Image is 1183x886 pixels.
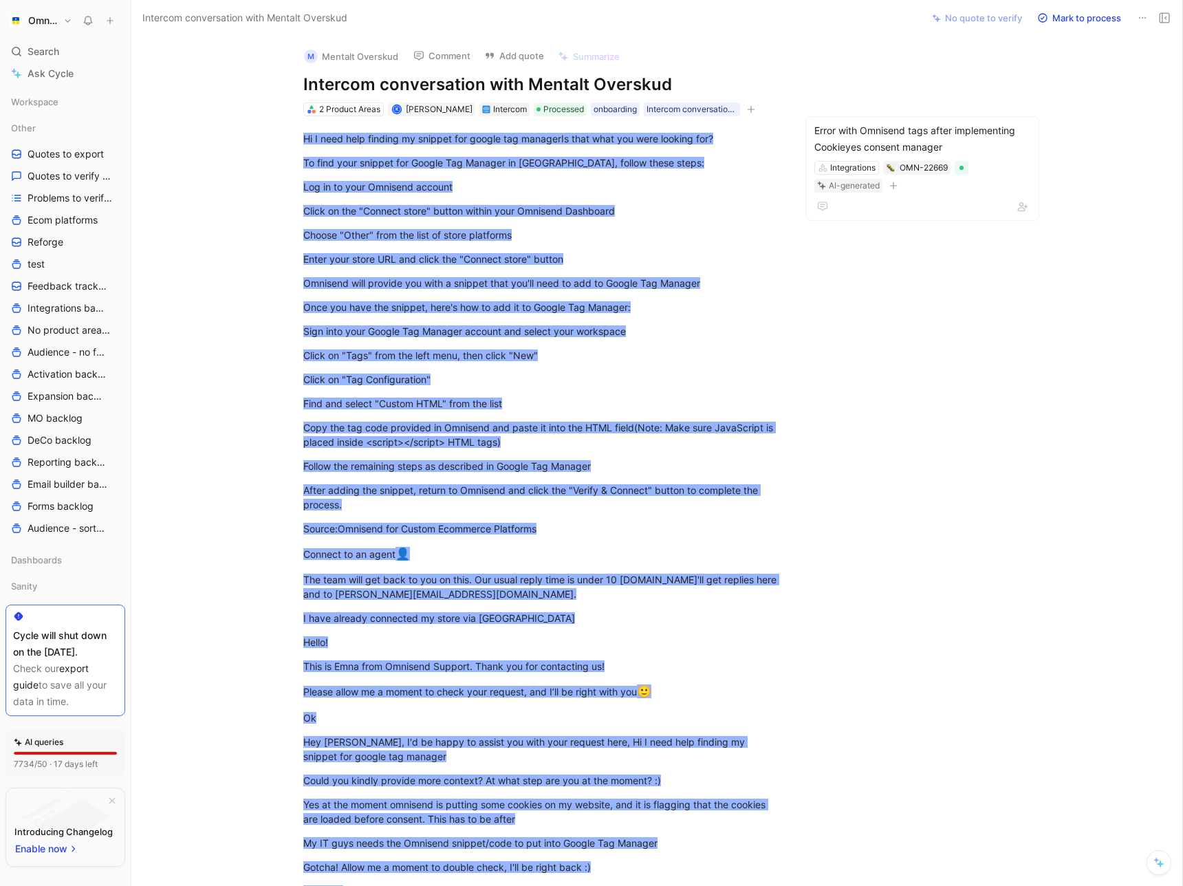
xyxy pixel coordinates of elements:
div: M [304,50,318,63]
span: Find and select "Custom HTML" from the list [303,398,502,409]
span: After adding the snippet, return to Omnisend and click the "Verify & Connect" button to complete ... [303,484,761,510]
img: Omnisend [9,14,23,28]
span: Enable now [15,841,69,857]
a: Email builder backlog [6,474,125,495]
button: Add quote [478,46,550,65]
span: I have already connected my store via [GEOGRAPHIC_DATA] [303,612,575,624]
a: Expansion backlog [6,386,125,407]
img: bg-BLZuj68n.svg [6,788,124,852]
span: Sign into your Google Tag Manager account and select your workspace [303,325,626,337]
button: 🐛 [886,163,896,173]
div: OtherQuotes to exportQuotes to verify Ecom platformsProblems to verify ecom platformsEcom platfor... [6,118,125,539]
div: Search [6,41,125,62]
h1: Intercom conversation with Mentalt Overskud [303,74,779,96]
div: Intercom [493,102,527,116]
span: Log in to your Omnisend account [303,181,453,193]
span: test [28,257,45,271]
a: Forms backlog [6,496,125,517]
span: Hello! [303,636,328,648]
div: Check our to save all your data in time. [13,660,118,710]
span: 👤 [395,547,410,561]
span: Omnisend will provide you with a snippet that you'll need to add to Google Tag Manager [303,277,700,289]
span: Please allow me a moment to check your request, and I’ll be right with you [303,686,637,698]
span: Email builder backlog [28,477,108,491]
span: Ecom platforms [28,213,98,227]
span: Choose "Other" from the list of store platforms [303,229,512,241]
span: Expansion backlog [28,389,107,403]
a: Ask Cycle [6,63,125,84]
span: Audience - no feature tag [28,345,110,359]
span: Hey [PERSON_NAME], I'd be happy to assist you with your request here, Hi I need help finding my s... [303,736,748,762]
span: Yes at the moment omnisend is putting some cookies on my website, and it is flagging that the coo... [303,799,768,825]
a: Audience - sorted [6,518,125,539]
span: Processed [543,102,584,116]
span: Connect to an agent [303,548,395,560]
span: Integrations backlog [28,301,108,315]
div: K [393,105,400,113]
span: Reforge [28,235,63,249]
a: Ecom platforms [6,210,125,230]
span: To find your snippet for Google Tag Manager in [GEOGRAPHIC_DATA], follow these steps: [303,157,704,169]
span: Activation backlog [28,367,107,381]
h1: Omnisend [28,14,58,27]
span: Could you kindly provide more context? At what step are you at the moment? :) [303,775,661,786]
div: Dashboards [6,550,125,570]
span: Follow the remaining steps as described in Google Tag Manager [303,460,591,472]
span: Ask Cycle [28,65,74,82]
a: Audience - no feature tag [6,342,125,363]
span: Problems to verify ecom platforms [28,191,112,205]
button: Comment [407,46,477,65]
div: Error with Omnisend tags after implementing Cookieyes consent manager [814,122,1030,155]
a: test [6,254,125,274]
button: MMentalt Overskud [298,46,404,67]
div: Integrations [830,161,876,175]
span: MO backlog [28,411,83,425]
div: 2 Product Areas [319,102,380,116]
div: Other [6,118,125,138]
span: Quotes to verify Ecom platforms [28,169,111,183]
span: [PERSON_NAME] [406,104,473,114]
button: OmnisendOmnisend [6,11,76,30]
span: Once you have the snippet, here's how to add it to Google Tag Manager: [303,301,631,313]
span: Enter your store URL and click the "Connect store" button [303,253,563,265]
span: Search [28,43,59,60]
span: The team will get back to you on this. Our usual reply time is under 10 [DOMAIN_NAME]'ll get repl... [303,574,779,600]
div: Dashboards [6,550,125,574]
span: Feedback tracking [28,279,107,293]
span: Click on "Tag Configuration" [303,374,431,385]
div: 7734/50 · 17 days left [14,757,98,771]
span: Quotes to export [28,147,104,161]
div: Processed [534,102,587,116]
span: Reporting backlog [28,455,107,469]
span: Ok [303,712,316,724]
a: DeCo backlog [6,430,125,451]
span: Click on "Tags" from the left menu, then click "New" [303,349,538,361]
a: Feedback tracking [6,276,125,296]
span: Sanity [11,579,37,593]
span: My IT guys needs the Omnisend snippet/code to put into Google Tag Manager [303,837,658,849]
span: Other [11,121,36,135]
div: AI-generated [829,179,880,193]
div: Sanity [6,576,125,596]
button: Mark to process [1031,8,1127,28]
a: Problems to verify ecom platforms [6,188,125,208]
button: Summarize [552,47,626,66]
img: 🐛 [887,164,895,172]
span: No product area (Unknowns) [28,323,111,337]
span: DeCo backlog [28,433,91,447]
span: Summarize [573,50,620,63]
a: Reforge [6,232,125,252]
span: Hi I need help finding my snippet for google tag managerIs that what you were looking for? [303,133,713,144]
span: Dashboards [11,553,62,567]
a: Activation backlog [6,364,125,385]
div: AI queries [14,735,63,749]
a: Quotes to verify Ecom platforms [6,166,125,186]
button: No quote to verify [926,8,1028,28]
a: MO backlog [6,408,125,429]
span: This is Emna from Omnisend Support. Thank you for contacting us! [303,660,605,672]
span: Copy the tag code provided in Omnisend and paste it into the HTML field(Note: Make sure JavaScrip... [303,422,776,448]
span: 🙂 [637,684,651,698]
span: Source:Omnisend for Custom Ecommerce Platforms [303,523,536,534]
div: Sanity [6,576,125,601]
a: Quotes to export [6,144,125,164]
